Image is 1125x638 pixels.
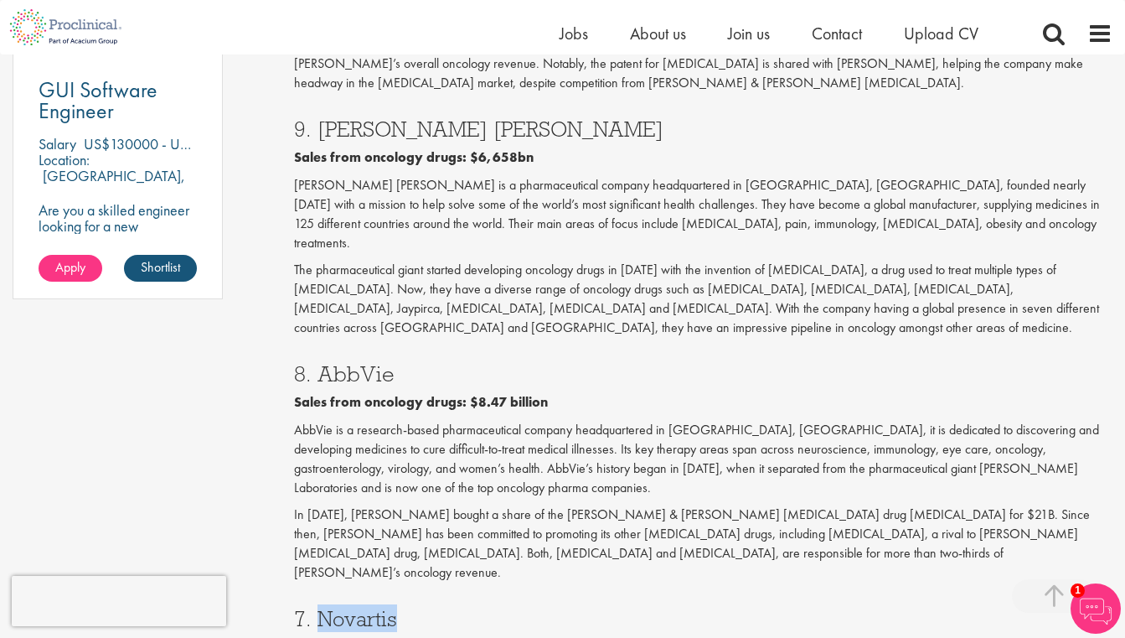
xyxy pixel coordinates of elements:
a: Upload CV [904,23,978,44]
p: [PERSON_NAME] [PERSON_NAME] is a pharmaceutical company headquartered in [GEOGRAPHIC_DATA], [GEOG... [294,176,1112,252]
p: In [DATE], [PERSON_NAME] bought a share of the [PERSON_NAME] & [PERSON_NAME] [MEDICAL_DATA] drug ... [294,506,1112,582]
iframe: reCAPTCHA [12,576,226,626]
a: Apply [39,255,102,282]
h3: 9. [PERSON_NAME] [PERSON_NAME] [294,118,1112,140]
h3: 8. AbbVie [294,363,1112,385]
a: GUI Software Engineer [39,80,197,122]
p: The pharmaceutical giant started developing oncology drugs in [DATE] with the invention of [MEDIC... [294,261,1112,337]
b: Sales from oncology drugs: $8.47 billion [294,393,548,411]
span: Apply [55,258,85,276]
a: Join us [728,23,770,44]
a: About us [630,23,686,44]
p: US$130000 - US$150000 per annum [84,134,308,153]
p: AbbVie is a research-based pharmaceutical company headquartered in [GEOGRAPHIC_DATA], [GEOGRAPHIC... [294,421,1112,497]
span: Salary [39,134,76,153]
a: Jobs [560,23,588,44]
img: Chatbot [1071,584,1121,634]
p: When it comes to oncology, Astellas largely focuses on lung, bladder, pancreatic and [MEDICAL_DAT... [294,16,1112,92]
a: Contact [812,23,862,44]
h3: 7. Novartis [294,608,1112,630]
p: Are you a skilled engineer looking for a new challenge where you can shape the future of healthca... [39,202,197,298]
a: Shortlist [124,255,197,282]
b: Sales from oncology drugs: $6,658bn [294,148,534,166]
p: [GEOGRAPHIC_DATA], [GEOGRAPHIC_DATA] [39,166,185,201]
span: Location: [39,150,90,169]
span: 1 [1071,584,1085,598]
span: GUI Software Engineer [39,75,157,125]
